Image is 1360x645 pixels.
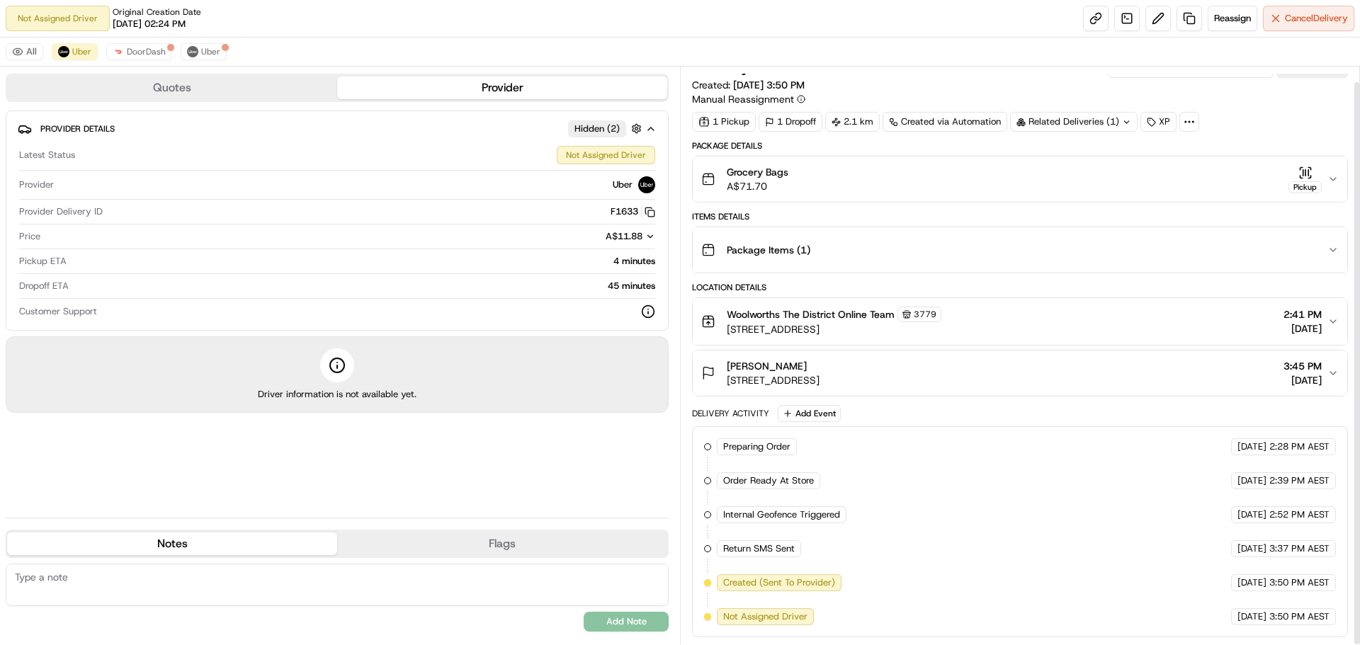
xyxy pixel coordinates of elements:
[723,610,807,623] span: Not Assigned Driver
[1269,542,1330,555] span: 3:37 PM AEST
[1237,508,1266,521] span: [DATE]
[58,46,69,57] img: uber-new-logo.jpeg
[113,18,186,30] span: [DATE] 02:24 PM
[692,211,1348,222] div: Items Details
[727,322,941,336] span: [STREET_ADDRESS]
[727,243,810,257] span: Package Items ( 1 )
[258,388,416,401] span: Driver information is not available yet.
[733,79,805,91] span: [DATE] 3:50 PM
[883,112,1007,132] a: Created via Automation
[693,350,1347,396] button: [PERSON_NAME][STREET_ADDRESS]3:45 PM[DATE]
[727,179,788,193] span: A$71.70
[727,373,820,387] span: [STREET_ADDRESS]
[337,76,667,99] button: Provider
[1288,181,1322,193] div: Pickup
[127,46,166,57] span: DoorDash
[1237,440,1266,453] span: [DATE]
[692,408,769,419] div: Delivery Activity
[692,62,749,74] h3: Summary
[1208,6,1257,31] button: Reassign
[727,359,807,373] span: [PERSON_NAME]
[241,139,258,156] button: Start new chat
[187,46,198,57] img: uber-new-logo.jpeg
[692,92,794,106] span: Manual Reassignment
[14,207,25,218] div: 📗
[74,280,655,292] div: 45 minutes
[48,135,232,149] div: Start new chat
[1263,6,1354,31] button: CancelDelivery
[72,255,655,268] div: 4 minutes
[52,43,98,60] button: Uber
[19,305,97,318] span: Customer Support
[1283,307,1322,321] span: 2:41 PM
[19,205,103,218] span: Provider Delivery ID
[759,112,822,132] div: 1 Dropoff
[19,149,75,161] span: Latest Status
[1269,508,1330,521] span: 2:52 PM AEST
[692,140,1348,152] div: Package Details
[568,120,645,137] button: Hidden (2)
[1140,112,1177,132] div: XP
[1269,576,1330,589] span: 3:50 PM AEST
[723,542,795,555] span: Return SMS Sent
[1214,12,1251,25] span: Reassign
[7,76,337,99] button: Quotes
[337,532,667,555] button: Flags
[692,112,756,132] div: 1 Pickup
[106,43,172,60] button: DoorDash
[692,92,805,106] button: Manual Reassignment
[693,227,1347,273] button: Package Items (1)
[40,123,115,135] span: Provider Details
[48,149,179,161] div: We're available if you need us!
[141,240,171,251] span: Pylon
[14,14,42,42] img: Nash
[723,474,814,487] span: Order Ready At Store
[100,239,171,251] a: Powered byPylon
[574,122,620,135] span: Hidden ( 2 )
[113,46,124,57] img: doordash_logo_v2.png
[7,532,337,555] button: Notes
[692,282,1348,293] div: Location Details
[1283,359,1322,373] span: 3:45 PM
[638,176,655,193] img: uber-new-logo.jpeg
[727,165,788,179] span: Grocery Bags
[531,230,655,243] button: A$11.88
[693,156,1347,202] button: Grocery BagsA$71.70Pickup
[1237,542,1266,555] span: [DATE]
[120,207,131,218] div: 💻
[181,43,227,60] button: Uber
[1269,474,1330,487] span: 2:39 PM AEST
[606,230,642,242] span: A$11.88
[611,205,655,218] button: F1633
[1288,166,1322,193] button: Pickup
[1283,373,1322,387] span: [DATE]
[37,91,255,106] input: Got a question? Start typing here...
[28,205,108,219] span: Knowledge Base
[914,309,936,320] span: 3779
[19,255,67,268] span: Pickup ETA
[1237,610,1266,623] span: [DATE]
[8,200,114,225] a: 📗Knowledge Base
[723,440,790,453] span: Preparing Order
[134,205,227,219] span: API Documentation
[1269,610,1330,623] span: 3:50 PM AEST
[723,576,835,589] span: Created (Sent To Provider)
[1237,474,1266,487] span: [DATE]
[1237,576,1266,589] span: [DATE]
[693,298,1347,345] button: Woolworths The District Online Team3779[STREET_ADDRESS]2:41 PM[DATE]
[113,6,201,18] span: Original Creation Date
[1283,321,1322,336] span: [DATE]
[201,46,220,57] span: Uber
[72,46,91,57] span: Uber
[692,78,805,92] span: Created:
[6,43,43,60] button: All
[727,307,895,321] span: Woolworths The District Online Team
[1285,12,1348,25] span: Cancel Delivery
[14,135,40,161] img: 1736555255976-a54dd68f-1ca7-489b-9aae-adbdc363a1c4
[14,57,258,79] p: Welcome 👋
[19,280,69,292] span: Dropoff ETA
[19,178,54,191] span: Provider
[1269,440,1330,453] span: 2:28 PM AEST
